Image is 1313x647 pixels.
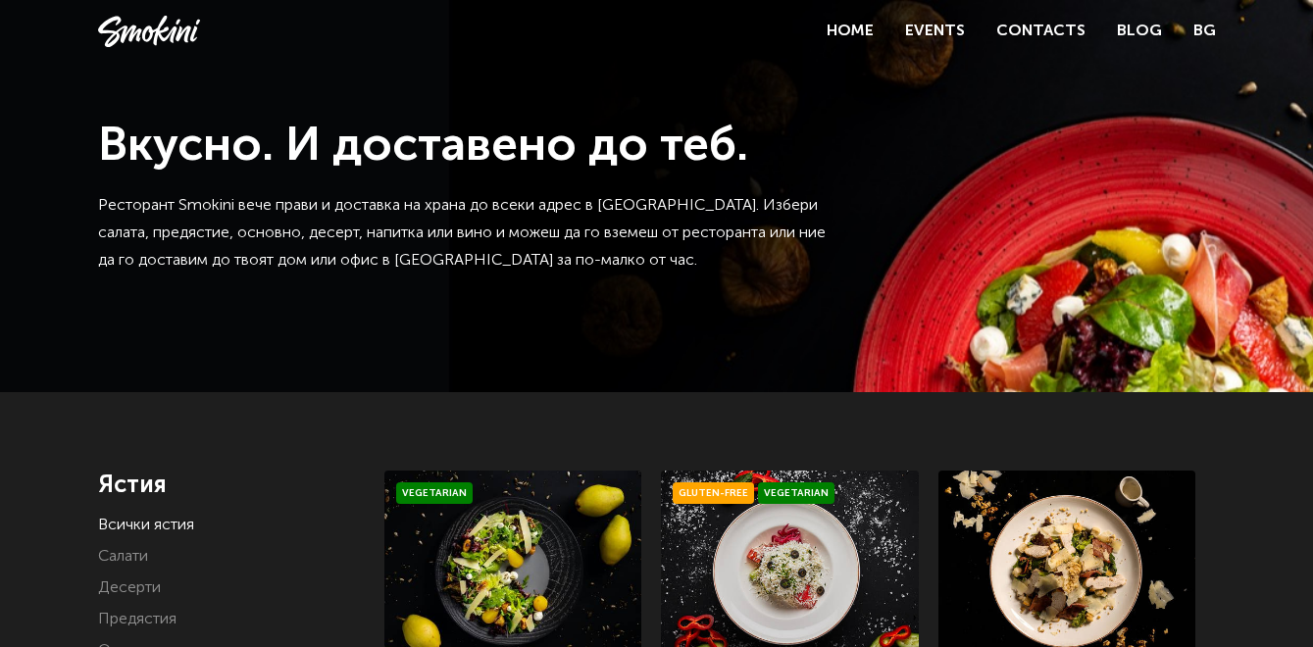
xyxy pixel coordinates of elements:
h1: Вкусно. И доставено до теб. [98,118,833,176]
a: Салати [98,549,148,565]
a: Contacts [996,24,1086,39]
p: Ресторант Smokini вече прави и доставка на храна до всеки адрес в [GEOGRAPHIC_DATA]. Избери салат... [98,192,833,274]
span: Gluten-free [673,482,754,504]
a: Всички ястия [98,518,194,533]
span: Vegetarian [758,482,834,504]
a: Home [827,24,874,39]
span: Vegetarian [396,482,473,504]
a: Events [905,24,965,39]
a: BG [1193,18,1216,45]
h4: Ястия [98,471,356,500]
a: Blog [1117,24,1162,39]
